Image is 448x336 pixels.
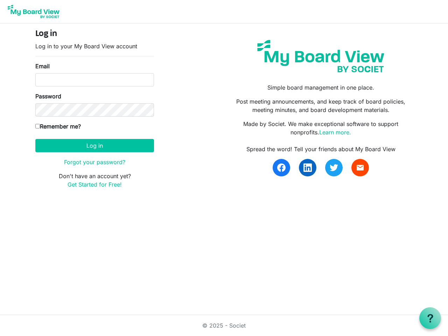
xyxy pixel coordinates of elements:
[252,35,390,78] img: my-board-view-societ.svg
[229,120,413,136] p: Made by Societ. We make exceptional software to support nonprofits.
[319,129,351,136] a: Learn more.
[229,145,413,153] div: Spread the word! Tell your friends about My Board View
[64,159,125,166] a: Forgot your password?
[356,163,364,172] span: email
[303,163,312,172] img: linkedin.svg
[68,181,122,188] a: Get Started for Free!
[277,163,286,172] img: facebook.svg
[35,124,40,128] input: Remember me?
[35,139,154,152] button: Log in
[229,97,413,114] p: Post meeting announcements, and keep track of board policies, meeting minutes, and board developm...
[35,29,154,39] h4: Log in
[330,163,338,172] img: twitter.svg
[229,83,413,92] p: Simple board management in one place.
[35,62,50,70] label: Email
[202,322,246,329] a: © 2025 - Societ
[6,3,62,20] img: My Board View Logo
[35,172,154,189] p: Don't have an account yet?
[351,159,369,176] a: email
[35,92,61,100] label: Password
[35,122,81,131] label: Remember me?
[35,42,154,50] p: Log in to your My Board View account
